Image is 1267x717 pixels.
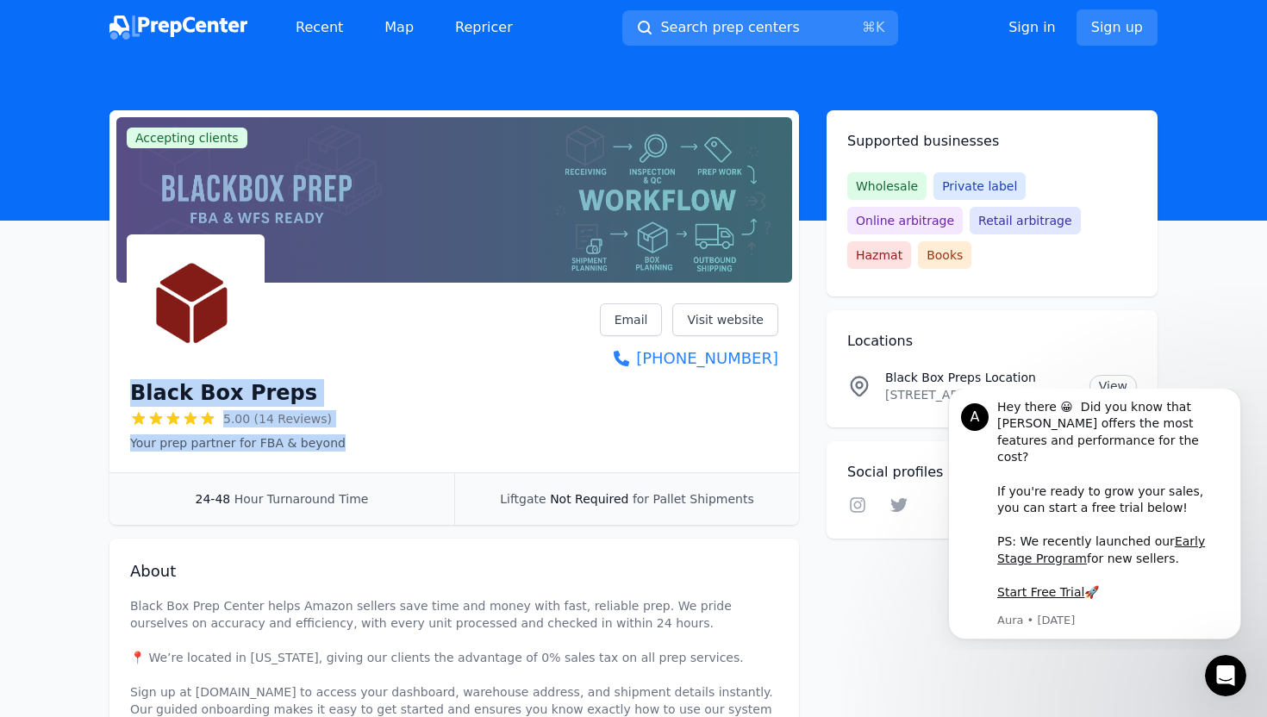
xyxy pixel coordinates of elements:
span: Search prep centers [660,17,799,38]
a: Start Free Trial [75,196,162,210]
a: Sign in [1008,17,1056,38]
button: Search prep centers⌘K [622,10,898,46]
span: Private label [933,172,1026,200]
span: Hazmat [847,241,911,269]
a: View [1089,375,1137,397]
p: Black Box Preps Location [885,369,1076,386]
p: Message from Aura, sent 9w ago [75,224,306,240]
span: 5.00 (14 Reviews) [223,410,332,427]
img: PrepCenter [109,16,247,40]
p: Your prep partner for FBA & beyond [130,434,346,452]
div: Hey there 😀 Did you know that [PERSON_NAME] offers the most features and performance for the cost... [75,10,306,213]
a: Email [600,303,663,336]
p: [STREET_ADDRESS] [885,386,1076,403]
a: Visit website [672,303,778,336]
h2: Supported businesses [847,131,1137,152]
span: Accepting clients [127,128,247,148]
img: Black Box Preps [130,238,261,369]
span: Wholesale [847,172,927,200]
iframe: Intercom notifications message [922,389,1267,650]
span: 24-48 [196,492,231,506]
a: Sign up [1077,9,1158,46]
h1: Black Box Preps [130,379,317,407]
span: Books [918,241,971,269]
iframe: Intercom live chat [1205,655,1246,696]
h2: Locations [847,331,1137,352]
h2: About [130,559,778,583]
span: for Pallet Shipments [633,492,754,506]
span: Online arbitrage [847,207,963,234]
kbd: K [876,19,885,35]
span: Liftgate [500,492,546,506]
span: Retail arbitrage [970,207,1080,234]
b: 🚀 [162,196,177,210]
h2: Social profiles [847,462,1137,483]
a: [PHONE_NUMBER] [600,346,778,371]
span: Not Required [550,492,628,506]
a: Repricer [441,10,527,45]
span: Hour Turnaround Time [234,492,369,506]
div: Profile image for Aura [39,15,66,42]
a: Recent [282,10,357,45]
div: Message content [75,10,306,221]
a: Map [371,10,428,45]
kbd: ⌘ [862,19,876,35]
